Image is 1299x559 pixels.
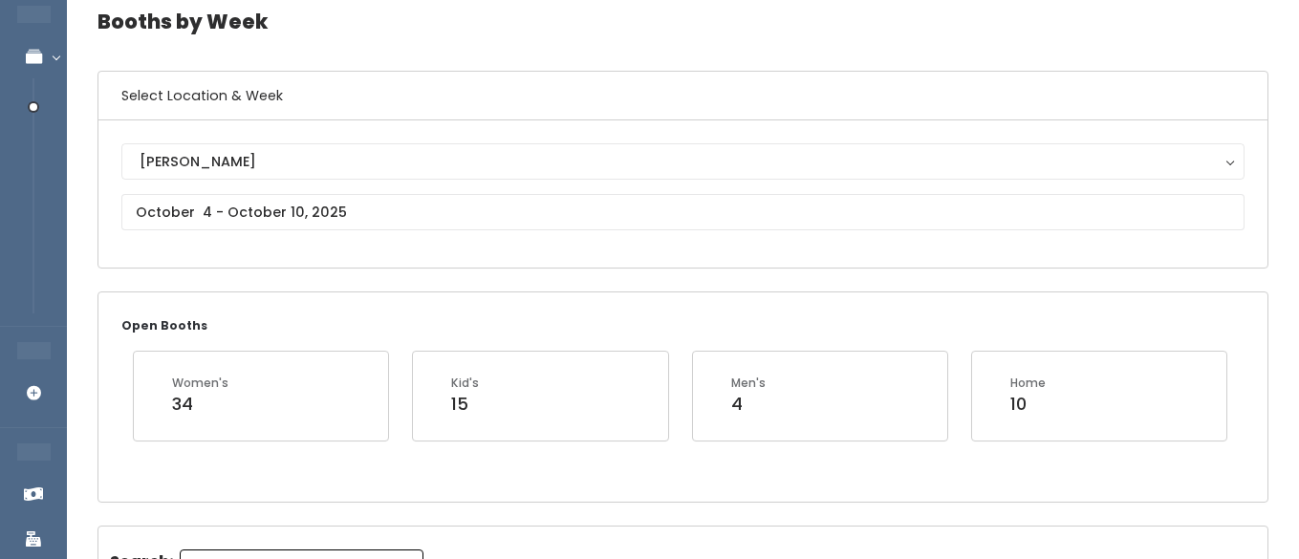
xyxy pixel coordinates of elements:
div: 15 [451,392,479,417]
div: 34 [172,392,228,417]
small: Open Booths [121,317,207,333]
h6: Select Location & Week [98,72,1267,120]
div: 10 [1010,392,1046,417]
div: 4 [731,392,766,417]
input: October 4 - October 10, 2025 [121,194,1245,230]
div: Kid's [451,375,479,392]
div: Women's [172,375,228,392]
div: Home [1010,375,1046,392]
div: [PERSON_NAME] [140,151,1226,172]
div: Men's [731,375,766,392]
button: [PERSON_NAME] [121,143,1245,180]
